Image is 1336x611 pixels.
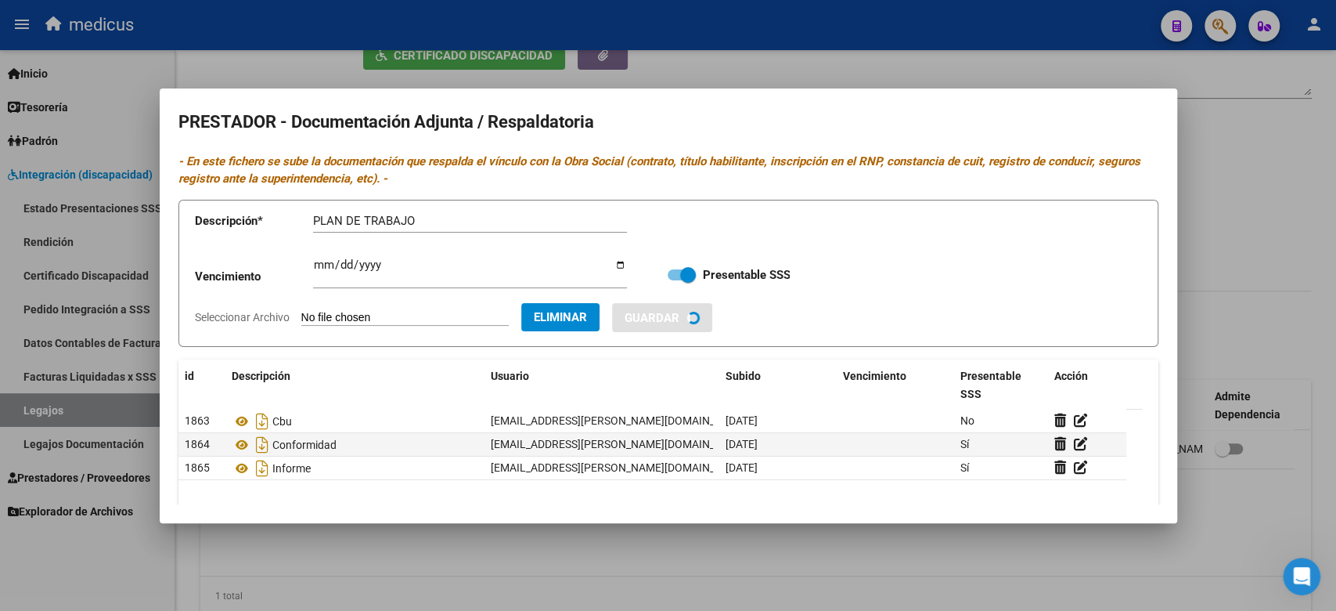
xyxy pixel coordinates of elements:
strong: Presentable SSS [702,268,790,282]
span: Usuario [491,370,529,382]
span: Subido [726,370,761,382]
span: Presentable SSS [960,370,1021,400]
span: Sí [960,461,969,474]
p: Descripción [195,212,313,230]
span: Informe [272,462,311,475]
datatable-header-cell: Vencimiento [837,360,954,411]
span: Mensajes [209,506,260,517]
datatable-header-cell: Descripción [225,360,484,411]
span: No [960,414,974,427]
span: Seleccionar Archivo [195,311,290,324]
span: Descripción [232,370,290,382]
span: Sí [960,438,969,450]
span: Guardar [625,311,679,325]
datatable-header-cell: Subido [719,360,837,411]
datatable-header-cell: Acción [1048,360,1126,411]
p: Hola! [PERSON_NAME] [31,111,282,164]
span: Vencimiento [843,370,906,382]
button: Guardar [612,303,712,332]
div: Cerrar [269,25,297,53]
span: [EMAIL_ADDRESS][PERSON_NAME][DOMAIN_NAME] - [PERSON_NAME] [491,461,840,474]
p: Necesitás ayuda? [31,164,282,191]
span: Cbu [272,415,292,428]
h2: PRESTADOR - Documentación Adjunta / Respaldatoria [178,107,1158,137]
i: Descargar documento [252,409,272,434]
i: Descargar documento [252,456,272,481]
datatable-header-cell: Presentable SSS [954,360,1048,411]
button: Mensajes [157,467,313,530]
span: id [185,370,194,382]
span: Inicio [62,506,95,517]
span: 1863 [185,414,210,427]
div: Envíanos un mensaje [16,211,297,254]
span: Conformidad [272,439,337,451]
button: Eliminar [521,303,600,331]
i: Descargar documento [252,432,272,457]
p: Vencimiento [195,268,313,286]
span: 1865 [185,461,210,474]
span: Acción [1054,370,1088,382]
span: [EMAIL_ADDRESS][PERSON_NAME][DOMAIN_NAME] - [PERSON_NAME] [491,438,840,450]
span: 1864 [185,438,210,450]
span: [DATE] [726,438,758,450]
i: - En este fichero se sube la documentación que respalda el vínculo con la Obra Social (contrato, ... [178,154,1140,186]
span: Eliminar [534,310,587,324]
div: Envíanos un mensaje [32,224,261,240]
span: [EMAIL_ADDRESS][PERSON_NAME][DOMAIN_NAME] - [PERSON_NAME] [491,414,840,427]
datatable-header-cell: id [178,360,225,411]
datatable-header-cell: Usuario [484,360,719,411]
iframe: Intercom live chat [1283,558,1320,595]
span: [DATE] [726,414,758,427]
span: [DATE] [726,461,758,474]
